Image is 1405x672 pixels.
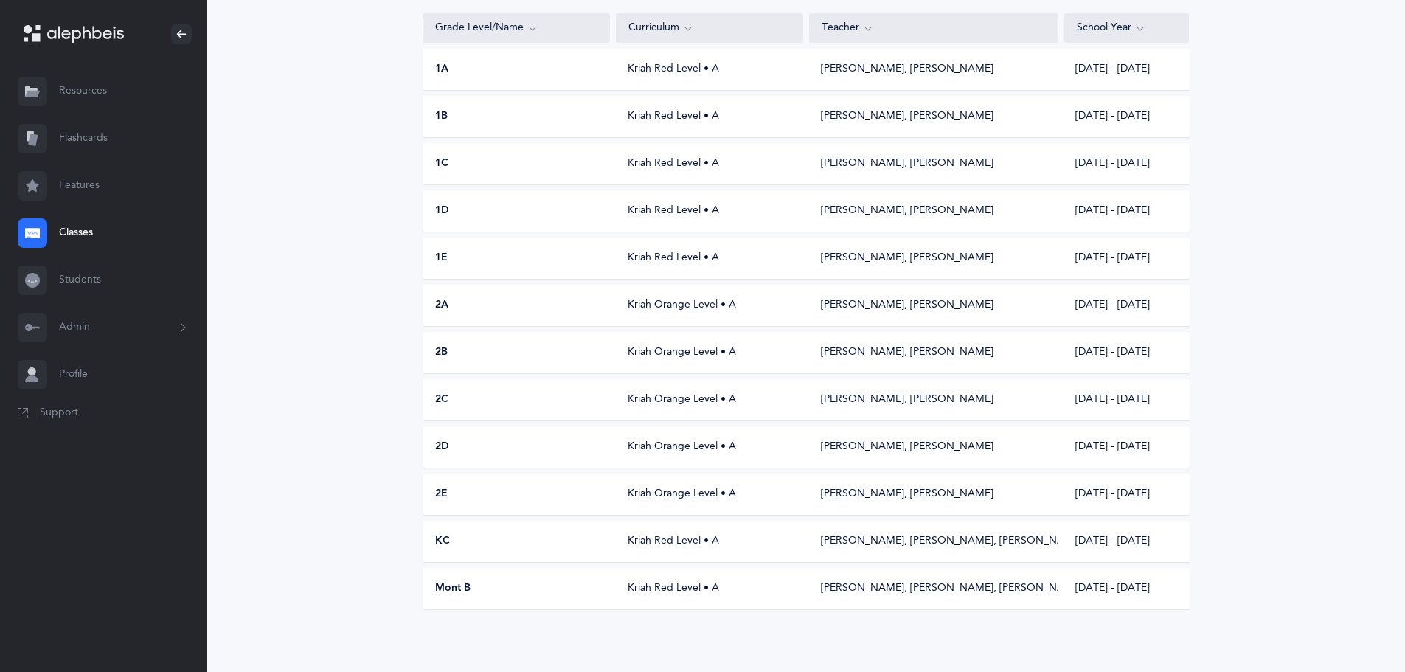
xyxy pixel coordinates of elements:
div: [DATE] - [DATE] [1064,204,1188,218]
div: Kriah Orange Level • A [616,487,803,502]
div: [DATE] - [DATE] [1064,298,1188,313]
div: [DATE] - [DATE] [1064,534,1188,549]
div: [DATE] - [DATE] [1064,487,1188,502]
div: [DATE] - [DATE] [1064,392,1188,407]
div: [DATE] - [DATE] [1064,581,1188,596]
span: 1C [435,156,448,171]
div: [PERSON_NAME], [PERSON_NAME], [PERSON_NAME] [821,581,1047,596]
div: Kriah Orange Level • A [616,298,803,313]
div: Grade Level/Name [435,20,597,36]
div: [PERSON_NAME], [PERSON_NAME] [821,392,993,407]
div: [PERSON_NAME], [PERSON_NAME], [PERSON_NAME] [821,534,1047,549]
span: 1A [435,62,448,77]
div: Kriah Red Level • A [616,156,803,171]
div: [PERSON_NAME], [PERSON_NAME] [821,62,993,77]
div: [DATE] - [DATE] [1064,62,1188,77]
div: [DATE] - [DATE] [1064,345,1188,360]
span: 2C [435,392,448,407]
div: Kriah Red Level • A [616,581,803,596]
div: [DATE] - [DATE] [1064,109,1188,124]
div: Kriah Orange Level • A [616,440,803,454]
div: Kriah Orange Level • A [616,392,803,407]
span: 1B [435,109,448,124]
div: [PERSON_NAME], [PERSON_NAME] [821,251,993,266]
div: [PERSON_NAME], [PERSON_NAME] [821,487,993,502]
div: [DATE] - [DATE] [1064,156,1188,171]
span: 2B [435,345,448,360]
div: Kriah Red Level • A [616,109,803,124]
div: Teacher [822,20,1046,36]
span: Support [40,406,78,420]
div: [DATE] - [DATE] [1064,251,1188,266]
span: Mont B [435,581,471,596]
div: Kriah Red Level • A [616,534,803,549]
div: School Year [1077,20,1177,36]
span: 1D [435,204,449,218]
div: Curriculum [628,20,791,36]
div: [PERSON_NAME], [PERSON_NAME] [821,204,993,218]
span: 2A [435,298,448,313]
div: [DATE] - [DATE] [1064,440,1188,454]
div: [PERSON_NAME], [PERSON_NAME] [821,440,993,454]
div: [PERSON_NAME], [PERSON_NAME] [821,298,993,313]
div: Kriah Red Level • A [616,204,803,218]
span: 1E [435,251,448,266]
div: Kriah Red Level • A [616,62,803,77]
span: 2E [435,487,448,502]
div: [PERSON_NAME], [PERSON_NAME] [821,109,993,124]
div: [PERSON_NAME], [PERSON_NAME] [821,156,993,171]
span: KC [435,534,450,549]
div: Kriah Orange Level • A [616,345,803,360]
span: 2D [435,440,449,454]
div: [PERSON_NAME], [PERSON_NAME] [821,345,993,360]
div: Kriah Red Level • A [616,251,803,266]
